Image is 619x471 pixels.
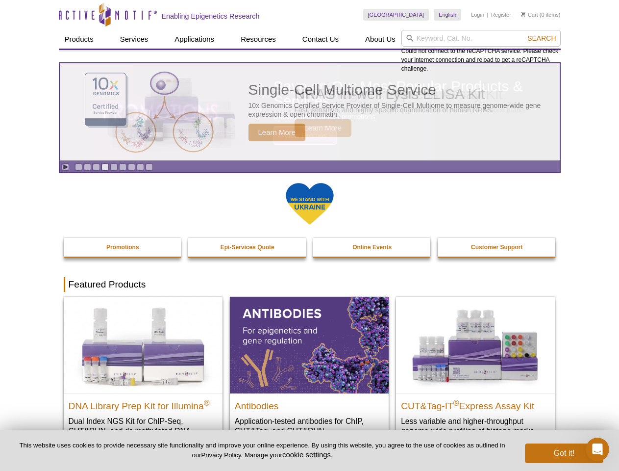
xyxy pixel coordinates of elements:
p: This website uses cookies to provide necessary site functionality and improve your online experie... [16,441,509,460]
strong: Epi-Services Quote [221,244,274,251]
sup: ® [204,398,210,407]
a: Go to slide 4 [101,163,109,171]
img: Your Cart [521,12,525,17]
a: [GEOGRAPHIC_DATA] [363,9,429,21]
p: Less variable and higher-throughput genome-wide profiling of histone marks​. [401,416,550,436]
a: Resources [235,30,282,49]
p: Application-tested antibodies for ChIP, CUT&Tag, and CUT&RUN. [235,416,384,436]
img: We Stand With Ukraine [285,182,334,226]
a: DNA Library Prep Kit for Illumina DNA Library Prep Kit for Illumina® Dual Index NGS Kit for ChIP-... [64,297,223,455]
li: | [487,9,489,21]
img: DNA Library Prep Kit for Illumina [64,297,223,393]
a: Cart [521,11,538,18]
button: cookie settings [282,450,331,459]
iframe: Intercom live chat [586,438,609,461]
button: Got it! [525,444,603,463]
a: Online Events [313,238,432,257]
a: Register [491,11,511,18]
a: Go to slide 2 [84,163,91,171]
a: About Us [359,30,401,49]
div: Could not connect to the reCAPTCHA service. Please check your internet connection and reload to g... [401,30,561,73]
a: Go to slide 9 [146,163,153,171]
span: Search [527,34,556,42]
a: Go to slide 1 [75,163,82,171]
img: All Antibodies [230,297,389,393]
h2: DNA Library Prep Kit for Illumina [69,396,218,411]
a: Customer Support [438,238,556,257]
li: (0 items) [521,9,561,21]
a: Applications [169,30,220,49]
a: Epi-Services Quote [188,238,307,257]
a: Go to slide 8 [137,163,144,171]
a: Go to slide 3 [93,163,100,171]
a: Privacy Policy [201,451,241,459]
a: CUT&Tag-IT® Express Assay Kit CUT&Tag-IT®Express Assay Kit Less variable and higher-throughput ge... [396,297,555,445]
strong: Customer Support [471,244,522,251]
a: Login [471,11,484,18]
h2: Enabling Epigenetics Research [162,12,260,21]
a: Contact Us [297,30,345,49]
strong: Promotions [106,244,139,251]
a: Promotions [64,238,182,257]
h2: CUT&Tag-IT Express Assay Kit [401,396,550,411]
a: Services [114,30,154,49]
a: English [434,9,461,21]
strong: Online Events [352,244,392,251]
h2: Featured Products [64,277,556,292]
a: Go to slide 5 [110,163,118,171]
a: All Antibodies Antibodies Application-tested antibodies for ChIP, CUT&Tag, and CUT&RUN. [230,297,389,445]
a: Go to slide 6 [119,163,126,171]
h2: Antibodies [235,396,384,411]
input: Keyword, Cat. No. [401,30,561,47]
a: Products [59,30,99,49]
button: Search [524,34,559,43]
img: CUT&Tag-IT® Express Assay Kit [396,297,555,393]
a: Toggle autoplay [62,163,69,171]
p: Dual Index NGS Kit for ChIP-Seq, CUT&RUN, and ds methylated DNA assays. [69,416,218,446]
sup: ® [453,398,459,407]
a: Go to slide 7 [128,163,135,171]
